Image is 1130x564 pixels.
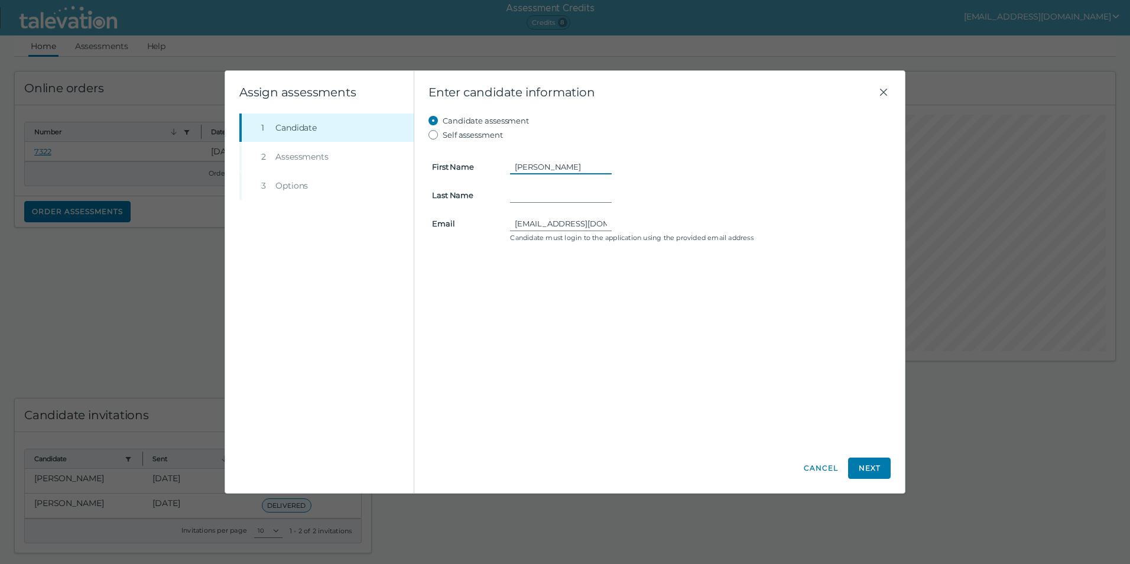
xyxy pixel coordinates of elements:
[275,122,317,134] span: Candidate
[428,85,876,99] span: Enter candidate information
[425,162,503,171] label: First Name
[848,458,891,479] button: Next
[443,128,503,142] label: Self assessment
[803,458,839,479] button: Cancel
[261,122,271,134] div: 1
[239,85,356,99] clr-wizard-title: Assign assessments
[876,85,891,99] button: Close
[425,190,503,200] label: Last Name
[425,219,503,228] label: Email
[510,233,887,242] clr-control-helper: Candidate must login to the application using the provided email address
[443,114,529,128] label: Candidate assessment
[239,114,414,200] nav: Wizard steps
[242,114,414,142] button: 1Candidate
